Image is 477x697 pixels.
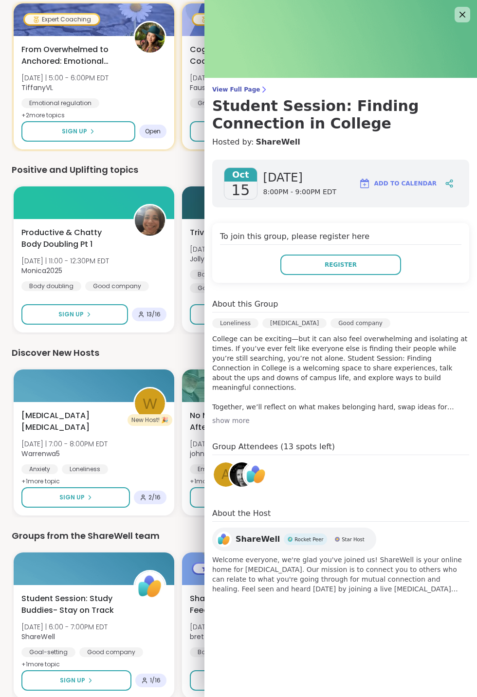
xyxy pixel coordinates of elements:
h4: Hosted by: [212,136,469,148]
div: Loneliness [62,464,108,474]
span: Student Session: Study Buddies- Stay on Track [21,593,123,616]
span: 13 / 16 [147,311,161,318]
b: Fausta [190,83,213,92]
div: Expert Coaching [193,15,267,24]
a: ShareWell [256,136,300,148]
div: Good company [85,281,149,291]
img: Monica2025 [135,205,165,236]
b: ShareWell [21,632,55,642]
span: [DATE] | 7:00 - 8:00PM EDT [21,439,108,449]
span: [DATE] [263,170,337,185]
button: Sign Up [21,487,130,508]
span: [DATE] | 5:00 - 6:00PM EDT [21,73,109,83]
a: ShareWellShareWellRocket PeerRocket PeerStar HostStar Host [212,528,376,551]
span: 8:00PM - 9:00PM EDT [263,187,337,197]
div: Positive and Uplifting topics [12,163,465,177]
span: Star Host [342,536,364,543]
span: Oct [224,168,257,182]
a: ShareWell [242,461,270,488]
span: Register [325,260,357,269]
h3: Student Session: Finding Connection in College [212,97,469,132]
span: Rocket Peer [294,536,323,543]
a: View Full PageStudent Session: Finding Connection in College [212,86,469,132]
span: Sign Up [62,127,87,136]
p: College can be exciting—but it can also feel overwhelming and isolating at times. If you’ve ever ... [212,334,469,412]
button: Sign Up [190,487,296,508]
b: Warrenwa5 [21,449,60,459]
img: ShareWell Logomark [359,178,370,189]
div: Good company [190,283,254,293]
span: 2 / 16 [148,494,161,501]
a: a [212,461,239,488]
div: Body doubling [190,270,250,279]
span: [DATE] | 8:00 - 9:00PM EDT [190,439,277,449]
div: Discover New Hosts [12,346,465,360]
button: Sign Up [190,670,296,691]
img: ShareWell [244,462,268,487]
button: Add to Calendar [354,172,441,195]
img: ShareWell [216,532,232,547]
span: a [221,465,230,484]
img: finleyjd [230,462,254,487]
span: Sign Up [60,676,85,685]
button: Sign Up [21,304,128,325]
span: Productive & Chatty Body Doubling Pt 1 [21,227,123,250]
span: [DATE] | 6:00 - 7:00PM EDT [21,622,108,632]
h4: About the Host [212,508,469,522]
span: Welcome everyone, we're glad you've joined us! ShareWell is your online home for [MEDICAL_DATA]. ... [212,555,469,594]
h4: About this Group [212,298,278,310]
img: ShareWell [135,571,165,602]
b: brett [190,632,207,642]
b: johndukejr [190,449,225,459]
span: 15 [231,182,250,199]
div: Groups from the ShareWell team [12,529,465,543]
h4: Group Attendees (13 spots left) [212,441,469,455]
div: Anxiety [21,464,58,474]
div: Loneliness [212,318,258,328]
span: [DATE] | 6:00 - 7:00PM EDT [190,73,276,83]
span: [MEDICAL_DATA] [MEDICAL_DATA] [21,410,123,433]
img: Rocket Peer [288,537,293,542]
span: [DATE] | 11:00 - 12:00PM EDT [190,244,278,254]
b: Monica2025 [21,266,62,275]
div: New Host! 🎉 [128,414,172,426]
div: show more [212,416,469,425]
span: [DATE] | 5:00 - 5:30PM EDT [190,622,276,632]
div: Bonus [190,647,224,657]
div: Goal-setting [21,647,75,657]
span: View Full Page [212,86,469,93]
span: W [143,392,157,415]
div: Emotional regulation [21,98,99,108]
button: Sign Up [190,121,304,142]
span: Trivia 🌠🌠🌠 fun blast [190,227,279,238]
img: TiffanyVL [135,22,165,53]
b: JollyJessie38 [190,254,233,264]
span: ShareWell [236,533,280,545]
div: [MEDICAL_DATA] [262,318,327,328]
button: Sign Up [21,121,135,142]
span: Sign Up [58,310,84,319]
span: [DATE] | 11:00 - 12:30PM EDT [21,256,109,266]
button: Sign Up [190,304,298,325]
span: Add to Calendar [374,179,437,188]
img: Star Host [335,537,340,542]
span: No More Nails: Healing After the Narcissist [190,410,291,433]
h4: To join this group, please register here [220,231,461,245]
button: Register [280,255,401,275]
span: Sign Up [59,493,85,502]
div: Emotional abuse [190,464,256,474]
span: ShareWell Website Feedback Session [190,593,291,616]
b: TiffanyVL [21,83,53,92]
span: Open [145,128,161,135]
div: Good company [330,318,390,328]
div: Growth [190,98,227,108]
div: Bonus [193,564,238,573]
span: From Overwhelmed to Anchored: Emotional Regulation [21,44,123,67]
div: Good company [79,647,143,657]
span: 1 / 16 [150,677,161,684]
a: finleyjd [228,461,256,488]
div: Expert Coaching [25,15,99,24]
div: Body doubling [21,281,81,291]
button: Sign Up [21,670,131,691]
span: Cognitive Behavioral Coaching: Shifting Self-Talk [190,44,291,67]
